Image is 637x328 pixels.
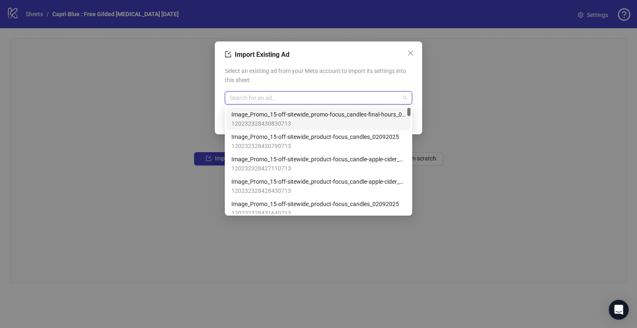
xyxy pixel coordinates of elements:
[231,132,399,141] span: Image_Promo_15-off-sitewide_product-focus_candles_02092025
[226,175,411,197] div: Image_Promo_15-off-sitewide_product-focus_candle-apple-cider_02092025
[231,110,406,119] span: Image_Promo_15-off-sitewide_promo-focus_candles-final-hours_02092025
[231,155,406,164] span: Image_Promo_15-off-sitewide_product-focus_candle-apple-cider_02092025
[407,50,414,56] span: close
[231,119,406,128] span: 120232328430830713
[225,66,412,85] span: Select an existing ad from your Meta account to import its settings into this sheet.
[231,199,399,209] span: Image_Promo_15-off-sitewide_product-focus_candles_02092025
[226,197,411,220] div: Image_Promo_15-off-sitewide_product-focus_candles_02092025
[231,186,406,195] span: 120232328428430713
[235,51,289,58] span: Import Existing Ad
[231,209,399,218] span: 120232328431640713
[225,51,231,58] span: import
[226,130,411,153] div: Image_Promo_15-off-sitewide_product-focus_candles_02092025
[404,46,417,60] button: Close
[609,300,629,320] div: Open Intercom Messenger
[226,108,411,130] div: Image_Promo_15-off-sitewide_promo-focus_candles-final-hours_02092025
[231,177,406,186] span: Image_Promo_15-off-sitewide_product-focus_candle-apple-cider_02092025
[226,153,411,175] div: Image_Promo_15-off-sitewide_product-focus_candle-apple-cider_02092025
[231,164,406,173] span: 120232328427110713
[231,141,399,151] span: 120232328430790713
